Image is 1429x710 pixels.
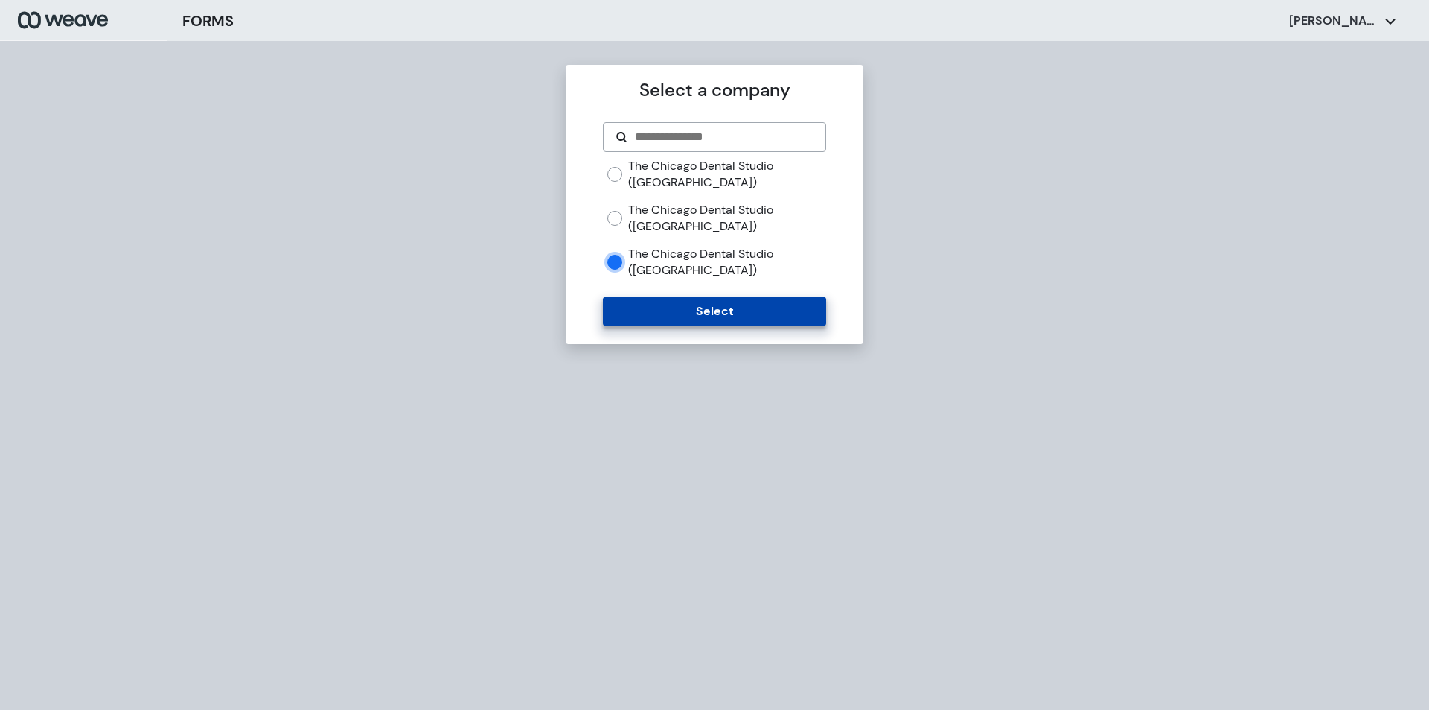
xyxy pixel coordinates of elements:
p: Select a company [603,77,825,104]
h3: FORMS [182,10,234,32]
button: Select [603,297,825,326]
input: Search [633,128,813,146]
p: [PERSON_NAME] [1289,13,1378,29]
label: The Chicago Dental Studio ([GEOGRAPHIC_DATA]) [628,246,825,278]
label: The Chicago Dental Studio ([GEOGRAPHIC_DATA]) [628,202,825,234]
label: The Chicago Dental Studio ([GEOGRAPHIC_DATA]) [628,158,825,190]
